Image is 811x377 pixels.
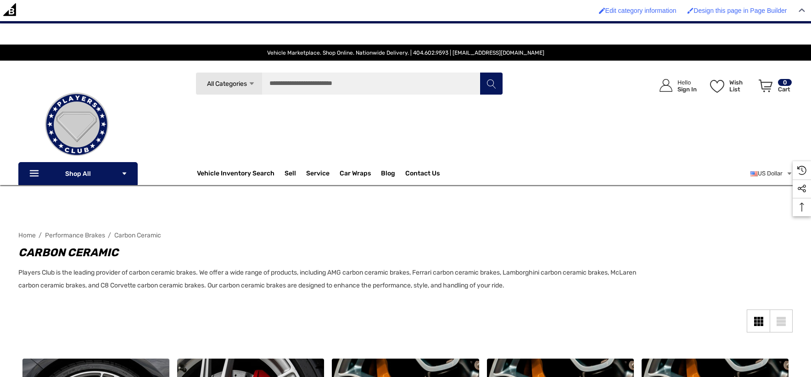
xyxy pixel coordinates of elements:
[750,164,793,183] a: USD
[196,72,262,95] a: All Categories Icon Arrow Down Icon Arrow Up
[18,162,138,185] p: Shop All
[778,79,792,86] p: 0
[677,86,697,93] p: Sign In
[677,79,697,86] p: Hello
[18,266,641,292] p: Players Club is the leading provider of carbon ceramic brakes. We offer a wide range of products,...
[759,79,772,92] svg: Review Your Cart
[340,169,371,180] span: Car Wraps
[285,164,306,183] a: Sell
[694,7,787,14] span: Design this page in Page Builder
[121,170,128,177] svg: Icon Arrow Down
[306,169,330,180] a: Service
[747,309,770,332] a: Grid View
[797,166,806,175] svg: Recently Viewed
[18,244,641,261] h1: Carbon Ceramic
[797,184,806,193] svg: Social Media
[770,309,793,332] a: List View
[248,80,255,87] svg: Icon Arrow Down
[682,2,791,19] a: Enabled brush for page builder edit. Design this page in Page Builder
[660,79,672,92] svg: Icon User Account
[340,164,381,183] a: Car Wraps
[778,86,792,93] p: Cart
[28,169,42,179] svg: Icon Line
[706,70,755,101] a: Wish List Wish List
[31,79,123,170] img: Players Club | Cars For Sale
[207,80,246,88] span: All Categories
[710,80,724,93] svg: Wish List
[114,231,161,239] a: Carbon Ceramic
[793,203,811,212] svg: Top
[480,72,503,95] button: Search
[755,70,793,106] a: Cart with 0 items
[605,7,677,14] span: Edit category information
[18,231,36,239] a: Home
[687,7,694,14] img: Enabled brush for page builder edit.
[594,2,681,19] a: Enabled brush for category edit Edit category information
[599,7,605,14] img: Enabled brush for category edit
[197,169,274,180] a: Vehicle Inventory Search
[285,169,296,180] span: Sell
[45,231,105,239] a: Performance Brakes
[381,169,395,180] a: Blog
[267,50,544,56] span: Vehicle Marketplace. Shop Online. Nationwide Delivery. | 404.602.9593 | [EMAIL_ADDRESS][DOMAIN_NAME]
[799,8,805,12] img: Close Admin Bar
[405,169,440,180] a: Contact Us
[18,227,793,243] nav: Breadcrumb
[649,70,701,101] a: Sign in
[729,79,754,93] p: Wish List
